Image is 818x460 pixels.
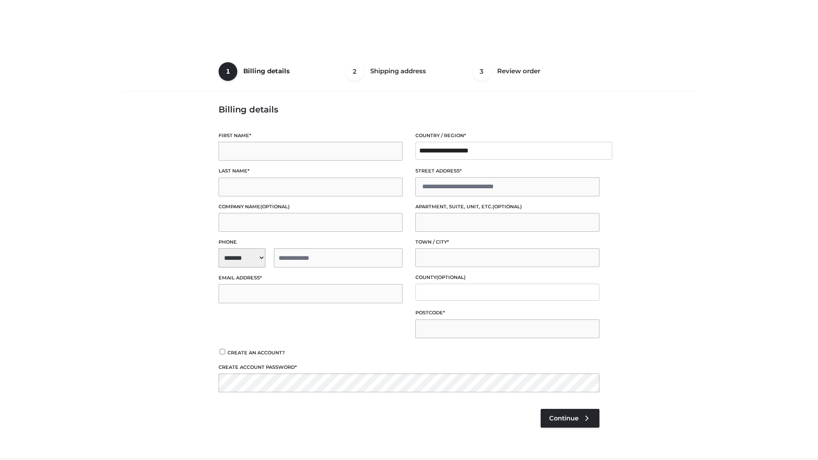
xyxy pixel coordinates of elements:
label: Town / City [415,238,599,246]
span: Create an account? [228,350,285,356]
label: Postcode [415,309,599,317]
span: (optional) [436,274,466,280]
span: Billing details [243,67,290,75]
label: Email address [219,274,403,282]
input: Create an account? [219,349,226,354]
span: Shipping address [370,67,426,75]
label: Create account password [219,363,599,371]
span: (optional) [493,204,522,210]
h3: Billing details [219,104,599,115]
span: Continue [549,414,579,422]
label: Company name [219,203,403,211]
label: Street address [415,167,599,175]
a: Continue [541,409,599,428]
span: 2 [346,62,364,81]
span: 1 [219,62,237,81]
span: (optional) [260,204,290,210]
label: Country / Region [415,132,599,140]
label: Phone [219,238,403,246]
span: Review order [497,67,540,75]
label: Apartment, suite, unit, etc. [415,203,599,211]
span: 3 [472,62,491,81]
label: Last name [219,167,403,175]
label: County [415,273,599,282]
label: First name [219,132,403,140]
